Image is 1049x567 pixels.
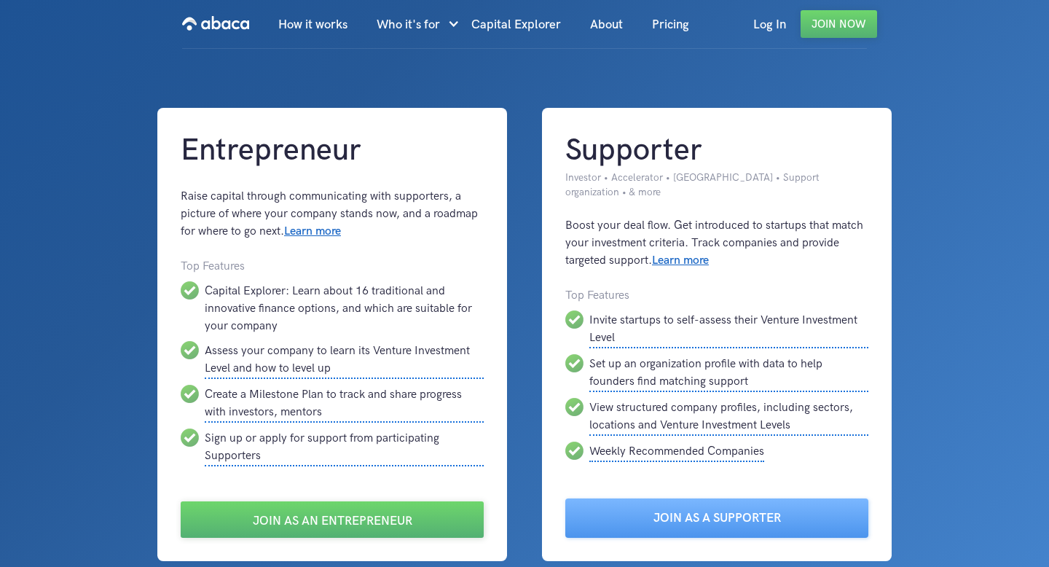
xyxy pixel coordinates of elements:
div: Top Features [565,287,868,305]
div: Top Features [181,258,484,275]
h1: Entrepreneur [181,131,484,171]
div: Investor • Accelerator • [GEOGRAPHIC_DATA] • Support organization • & more [565,171,868,200]
div: View structured company profiles, including sectors, locations and Venture Investment Levels [589,398,868,436]
div: Invite startups to self-assess their Venture Investment Level [589,310,868,348]
div: Weekly Recommended Companies [589,442,764,462]
div: Raise capital through communicating with supporters, a picture of where your company stands now, ... [181,188,484,241]
div: Boost your deal flow. Get introduced to startups that match your investment criteria. Track compa... [565,217,868,270]
a: Join as an Entrepreneur [181,501,484,538]
a: Learn more [284,224,341,238]
a: Learn more [652,254,709,267]
h1: Supporter [565,131,868,171]
a: Join Now [801,10,877,38]
div: Capital Explorer: Learn about 16 traditional and innovative finance options, and which are suitab... [205,281,484,335]
div: Set up an organization profile with data to help founders find matching support [589,354,868,392]
img: Abaca logo [182,12,249,35]
a: Join as a Supporter [565,498,868,538]
div: Sign up or apply for support from participating Supporters [205,429,484,466]
div: Create a Milestone Plan to track and share progress with investors, mentors [205,385,484,423]
div: Assess your company to learn its Venture Investment Level and how to level up [205,341,484,379]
